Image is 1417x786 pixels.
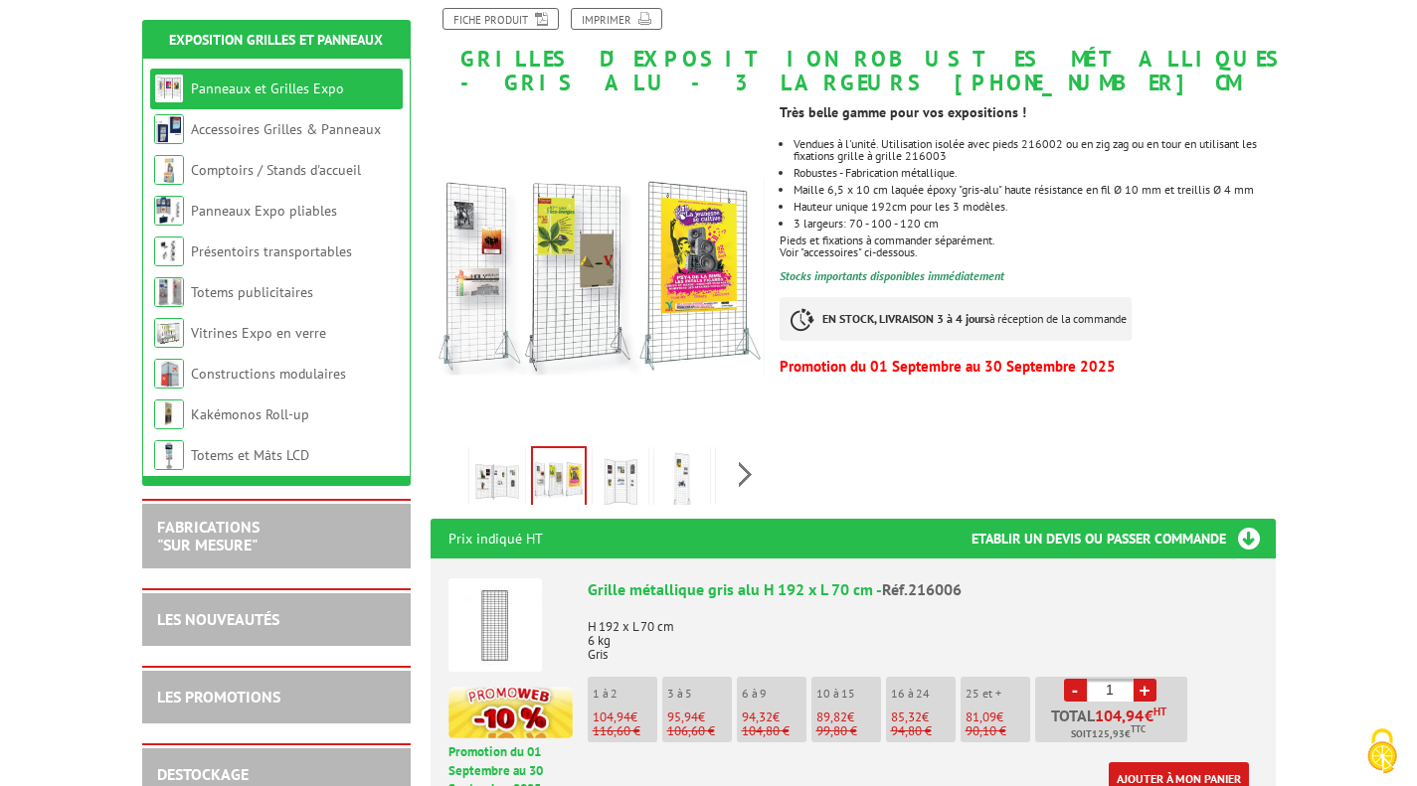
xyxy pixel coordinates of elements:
p: 104,80 € [742,724,806,738]
a: Présentoirs transportables [191,242,352,260]
p: 99,80 € [816,724,881,738]
span: Next [736,458,755,491]
p: Total [1040,707,1187,742]
a: Kakémonos Roll-up [191,405,309,423]
span: Soit € [1071,726,1146,742]
img: grilles_exposition_2160006_3bis.jpg [658,450,706,512]
p: 116,60 € [593,724,657,738]
span: 104,94 [593,708,630,725]
span: 85,32 [891,708,922,725]
span: 89,82 [816,708,847,725]
p: 6 à 9 [742,687,806,701]
p: Prix indiqué HT [448,519,543,558]
button: Cookies (fenêtre modale) [1347,718,1417,786]
p: € [816,710,881,724]
p: 106,60 € [667,724,732,738]
strong: EN STOCK, LIVRAISON 3 à 4 jours [822,311,989,326]
div: Grille métallique gris alu H 192 x L 70 cm - [588,578,1258,601]
span: 104,94 [1095,707,1145,723]
a: Vitrines Expo en verre [191,324,326,342]
img: grilles_exposition_2160006_1bis.jpg [533,448,585,510]
p: 94,80 € [891,724,956,738]
a: Fiche produit [443,8,559,30]
p: € [966,710,1030,724]
a: FABRICATIONS"Sur Mesure" [157,517,260,554]
p: 10 à 15 [816,687,881,701]
a: Exposition Grilles et Panneaux [169,31,383,49]
p: € [593,710,657,724]
p: 1 à 2 [593,687,657,701]
img: Kakémonos Roll-up [154,399,184,429]
p: 16 à 24 [891,687,956,701]
img: grilles_exposition_2160006_2bis.jpg [597,450,644,512]
a: Constructions modulaires [191,365,346,383]
sup: HT [1153,705,1166,718]
p: 25 et + [966,687,1030,701]
span: 95,94 [667,708,698,725]
font: Stocks importants disponibles immédiatement [780,268,1004,283]
img: Comptoirs / Stands d'accueil [154,155,184,185]
p: H 192 x L 70 cm 6 kg Gris [588,606,1258,662]
span: 81,09 [966,708,996,725]
img: Panneaux et Grilles Expo [154,74,184,103]
img: promotion [448,687,573,738]
a: Imprimer [571,8,662,30]
img: Totems publicitaires [154,277,184,307]
img: Accessoires Grilles & Panneaux [154,114,184,144]
p: 3 à 5 [667,687,732,701]
img: Constructions modulaires [154,359,184,389]
a: Accessoires Grilles & Panneaux [191,120,381,138]
img: grilles_exposition_2160006_1bis.jpg [431,104,766,439]
span: Réf.216006 [882,579,962,599]
p: Promotion du 01 Septembre au 30 Septembre 2025 [780,361,1275,373]
span: 125,93 [1092,726,1125,742]
p: € [667,710,732,724]
img: Panneaux Expo pliables [154,196,184,226]
p: à réception de la commande [780,297,1132,341]
li: Maille 6,5 x 10 cm laquée époxy "gris-alu" haute résistance en fil Ø 10 mm et treillis Ø 4 mm [794,184,1275,196]
p: € [891,710,956,724]
span: € [1145,707,1153,723]
a: Totems et Mâts LCD [191,446,309,464]
a: + [1134,679,1156,702]
img: grilles_exposition_216006.jpg [473,450,521,512]
a: Panneaux Expo pliables [191,202,337,220]
p: Hauteur unique 192cm pour les 3 modèles. [794,201,1275,213]
img: Présentoirs transportables [154,236,184,266]
img: Vitrines Expo en verre [154,318,184,348]
strong: Très belle gamme pour vos expositions ! [780,103,1026,121]
li: 3 largeurs: 70 - 100 - 120 cm [794,218,1275,230]
sup: TTC [1131,723,1146,734]
li: Robustes - Fabrication métallique. [794,167,1275,179]
a: Comptoirs / Stands d'accueil [191,161,361,179]
p: Pieds et fixations à commander séparément. Voir "accessoires" ci-dessous. [780,235,1275,258]
a: Panneaux et Grilles Expo [191,79,344,97]
p: Vendues à l'unité. Utilisation isolée avec pieds 216002 ou en zig zag ou en tour en utilisant les... [794,138,1275,162]
a: Totems publicitaires [191,283,313,301]
img: Grille métallique gris alu H 192 x L 70 cm [448,578,542,672]
img: Cookies (fenêtre modale) [1357,726,1407,776]
img: grille_exposition_metallique_alu_216006_4bis.jpg [720,450,768,512]
h3: Etablir un devis ou passer commande [972,519,1276,558]
span: 94,32 [742,708,773,725]
img: Totems et Mâts LCD [154,440,184,470]
a: - [1064,679,1087,702]
p: € [742,710,806,724]
a: LES NOUVEAUTÉS [157,609,279,629]
p: 90,10 € [966,724,1030,738]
